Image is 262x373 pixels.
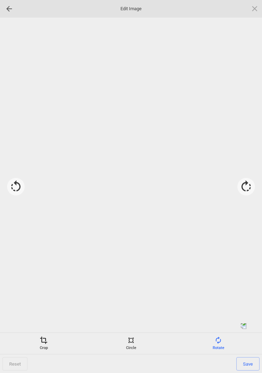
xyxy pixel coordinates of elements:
span: Save [236,357,260,371]
div: Circle [89,336,173,350]
div: Go back [4,3,15,14]
span: Click here or hit ESC to close picker [251,5,258,12]
div: Rotate 90° [237,178,255,195]
div: Rotate -90° [7,178,25,195]
div: Crop [2,336,86,350]
div: Rotate [176,336,260,350]
span: Edit Image [96,6,166,12]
